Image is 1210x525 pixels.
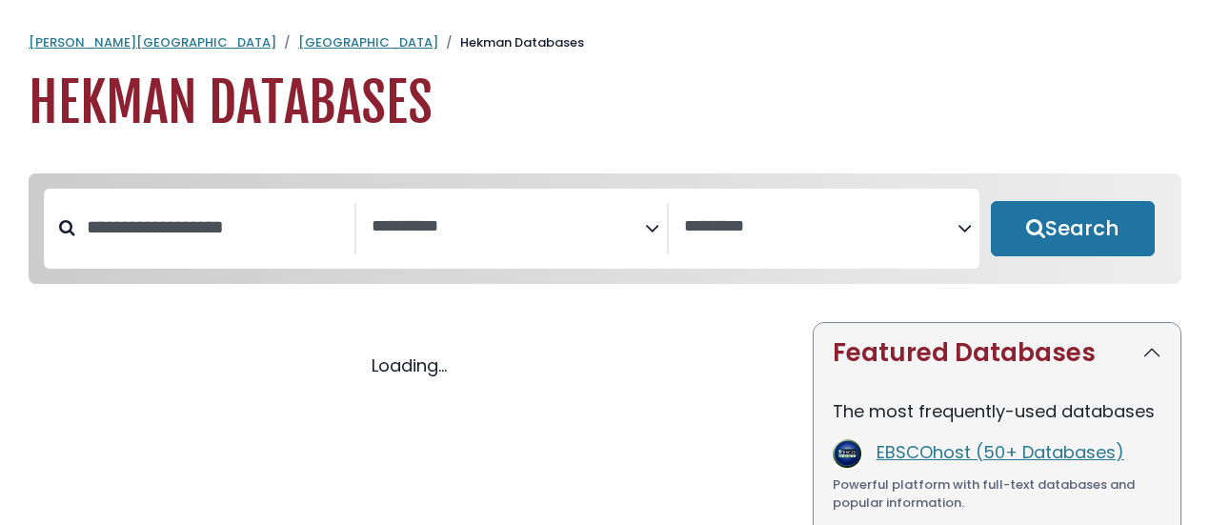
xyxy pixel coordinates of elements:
[29,33,1181,52] nav: breadcrumb
[814,323,1180,383] button: Featured Databases
[833,398,1161,424] p: The most frequently-used databases
[298,33,438,51] a: [GEOGRAPHIC_DATA]
[877,440,1124,464] a: EBSCOhost (50+ Databases)
[372,217,645,237] textarea: Search
[684,217,958,237] textarea: Search
[75,212,354,243] input: Search database by title or keyword
[29,71,1181,135] h1: Hekman Databases
[833,475,1161,513] div: Powerful platform with full-text databases and popular information.
[29,353,790,378] div: Loading...
[29,33,276,51] a: [PERSON_NAME][GEOGRAPHIC_DATA]
[29,173,1181,284] nav: Search filters
[438,33,584,52] li: Hekman Databases
[991,201,1155,256] button: Submit for Search Results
